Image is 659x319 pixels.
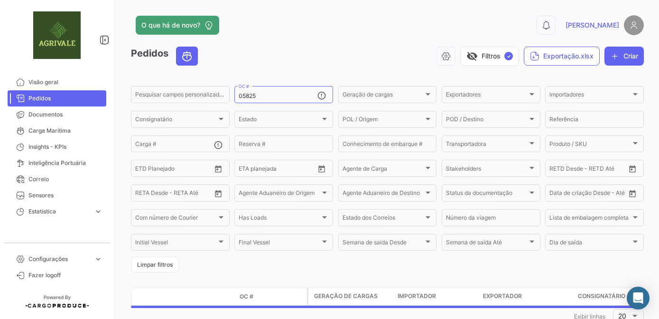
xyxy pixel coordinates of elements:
[131,257,179,272] button: Limpar filtros
[28,78,102,87] span: Visão geral
[239,166,256,173] input: Desde
[627,287,650,309] div: Abrir Intercom Messenger
[159,166,195,173] input: Até
[8,139,106,155] a: Insights - KPIs
[135,216,217,222] span: Com número de Courier
[573,191,609,198] input: Até
[8,90,106,106] a: Pedidos
[176,47,197,65] button: Ocean
[466,50,478,62] span: visibility_off
[28,271,102,280] span: Fazer logoff
[446,117,528,124] span: POD / Destino
[135,241,217,247] span: Initial Vessel
[446,241,528,247] span: Semana de saída Até
[549,166,566,173] input: Desde
[136,16,219,35] button: O que há de novo?
[211,186,225,201] button: Open calendar
[174,293,236,300] datatable-header-cell: Estado Doc.
[483,292,522,300] span: Exportador
[394,288,479,305] datatable-header-cell: Importador
[28,207,90,216] span: Estatística
[343,241,424,247] span: Semana de saída Desde
[343,93,424,99] span: Geração de cargas
[135,166,152,173] input: Desde
[504,52,513,60] span: ✓
[239,241,320,247] span: Final Vessel
[8,123,106,139] a: Carga Marítima
[549,216,631,222] span: Lista de embalagem completa
[28,110,102,119] span: Documentos
[549,142,631,149] span: Produto / SKU
[549,191,566,198] input: Desde
[28,255,90,263] span: Configurações
[33,11,81,59] img: fe574793-62e2-4044-a149-c09beef10e0e.png
[8,74,106,90] a: Visão geral
[239,117,320,124] span: Estado
[343,166,424,173] span: Agente de Carga
[135,117,217,124] span: Consignatário
[549,241,631,247] span: Dia de saída
[28,191,102,200] span: Sensores
[604,47,644,66] button: Criar
[8,155,106,171] a: Inteligência Portuária
[578,292,625,300] span: Consignatário
[566,20,619,30] span: [PERSON_NAME]
[398,292,436,300] span: Importador
[131,47,201,66] h3: Pedidos
[549,93,631,99] span: Importadores
[240,292,253,301] span: OC #
[308,288,394,305] datatable-header-cell: Geração de cargas
[446,93,528,99] span: Exportadores
[446,166,528,173] span: Stakeholders
[211,162,225,176] button: Open calendar
[239,216,320,222] span: Has Loads
[315,162,329,176] button: Open calendar
[524,47,600,66] button: Exportação.xlsx
[28,126,102,135] span: Carga Marítima
[625,186,640,201] button: Open calendar
[573,166,609,173] input: Até
[141,20,200,30] span: O que há de novo?
[94,255,102,263] span: expand_more
[236,289,307,305] datatable-header-cell: OC #
[28,143,102,151] span: Insights - KPIs
[343,117,424,124] span: POL / Origem
[28,159,102,167] span: Inteligência Portuária
[8,106,106,123] a: Documentos
[262,166,298,173] input: Até
[625,162,640,176] button: Open calendar
[135,191,152,198] input: Desde
[343,216,424,222] span: Estado dos Correios
[343,191,424,198] span: Agente Aduaneiro de Destino
[446,142,528,149] span: Transportadora
[159,191,195,198] input: Até
[28,175,102,184] span: Correio
[446,191,528,198] span: Status da documentação
[239,191,320,198] span: Agente Aduaneiro de Origem
[314,292,378,300] span: Geração de cargas
[479,288,574,305] datatable-header-cell: Exportador
[8,171,106,187] a: Correio
[150,293,174,300] datatable-header-cell: Modo de Transporte
[8,187,106,203] a: Sensores
[94,207,102,216] span: expand_more
[460,47,519,66] button: visibility_offFiltros✓
[624,15,644,35] img: placeholder-user.png
[28,94,102,103] span: Pedidos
